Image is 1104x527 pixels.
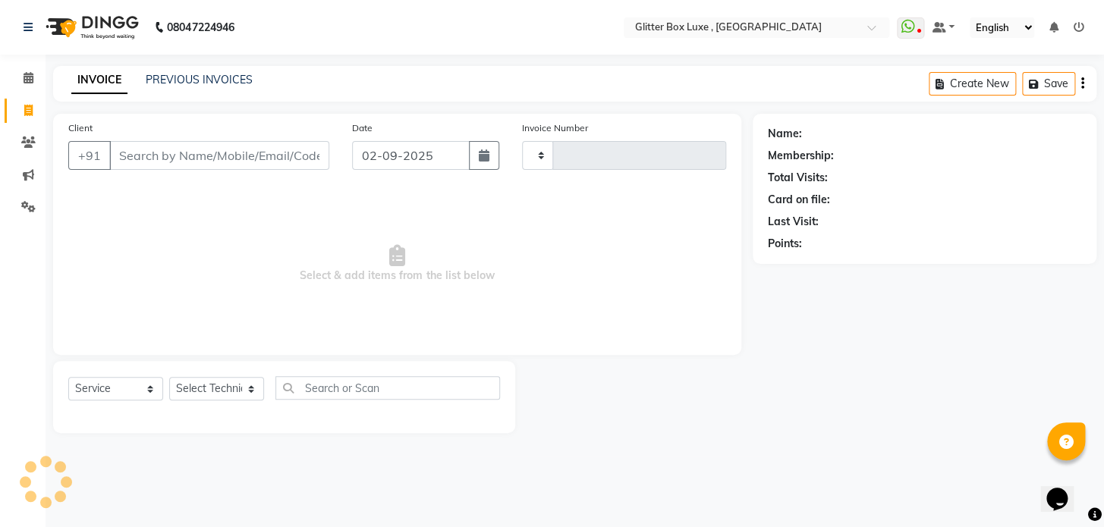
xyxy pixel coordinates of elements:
iframe: chat widget [1040,466,1089,512]
div: Card on file: [768,192,830,208]
button: +91 [68,141,111,170]
div: Membership: [768,148,834,164]
div: Last Visit: [768,214,819,230]
div: Name: [768,126,802,142]
a: INVOICE [71,67,127,94]
div: Total Visits: [768,170,828,186]
span: Select & add items from the list below [68,188,726,340]
input: Search by Name/Mobile/Email/Code [109,141,329,170]
b: 08047224946 [167,6,234,49]
label: Date [352,121,373,135]
label: Invoice Number [522,121,588,135]
a: PREVIOUS INVOICES [146,73,253,86]
input: Search or Scan [275,376,500,400]
label: Client [68,121,93,135]
img: logo [39,6,143,49]
div: Points: [768,236,802,252]
button: Create New [929,72,1016,96]
button: Save [1022,72,1075,96]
